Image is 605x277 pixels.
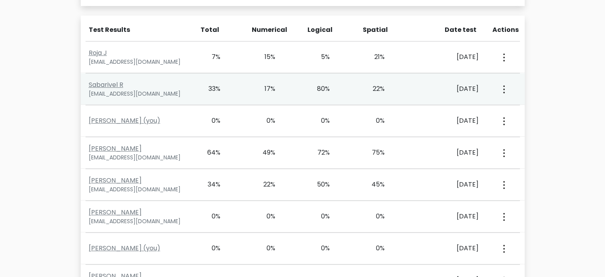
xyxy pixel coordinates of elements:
[198,244,221,253] div: 0%
[89,58,189,66] div: [EMAIL_ADDRESS][DOMAIN_NAME]
[307,116,330,126] div: 0%
[89,144,142,153] a: [PERSON_NAME]
[253,212,275,221] div: 0%
[253,116,275,126] div: 0%
[253,244,275,253] div: 0%
[307,212,330,221] div: 0%
[253,84,275,94] div: 17%
[307,148,330,157] div: 72%
[307,180,330,189] div: 50%
[417,84,479,94] div: [DATE]
[89,80,123,89] a: Sabarivel R
[89,90,189,98] div: [EMAIL_ADDRESS][DOMAIN_NAME]
[252,25,275,35] div: Numerical
[89,185,189,194] div: [EMAIL_ADDRESS][DOMAIN_NAME]
[362,244,385,253] div: 0%
[89,208,142,217] a: [PERSON_NAME]
[198,84,221,94] div: 33%
[417,244,479,253] div: [DATE]
[198,180,221,189] div: 34%
[417,52,479,62] div: [DATE]
[417,116,479,126] div: [DATE]
[89,48,107,57] a: Roja J
[253,52,275,62] div: 15%
[417,212,479,221] div: [DATE]
[198,52,221,62] div: 7%
[196,25,220,35] div: Total
[363,25,386,35] div: Spatial
[307,84,330,94] div: 80%
[198,148,221,157] div: 64%
[362,148,385,157] div: 75%
[307,244,330,253] div: 0%
[417,148,479,157] div: [DATE]
[198,116,221,126] div: 0%
[362,52,385,62] div: 21%
[417,180,479,189] div: [DATE]
[492,25,520,35] div: Actions
[89,116,160,125] a: [PERSON_NAME] (you)
[89,153,189,162] div: [EMAIL_ADDRESS][DOMAIN_NAME]
[89,217,189,226] div: [EMAIL_ADDRESS][DOMAIN_NAME]
[362,180,385,189] div: 45%
[253,180,275,189] div: 22%
[89,176,142,185] a: [PERSON_NAME]
[307,52,330,62] div: 5%
[362,84,385,94] div: 22%
[362,212,385,221] div: 0%
[418,25,483,35] div: Date test
[89,244,160,253] a: [PERSON_NAME] (you)
[362,116,385,126] div: 0%
[198,212,221,221] div: 0%
[253,148,275,157] div: 49%
[89,25,187,35] div: Test Results
[307,25,331,35] div: Logical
